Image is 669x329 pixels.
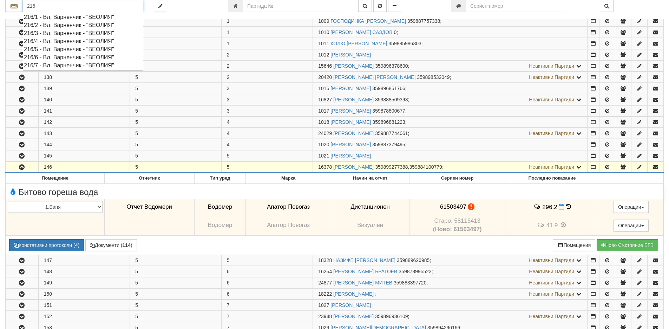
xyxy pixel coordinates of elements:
span: 41.9 [546,222,558,229]
td: 142 [38,117,130,128]
span: Неактивни Партиди [529,257,574,263]
td: 138 [38,72,130,83]
td: 147 [38,255,130,266]
a: [PERSON_NAME] [333,63,374,69]
td: 5 [130,255,222,266]
span: Партида № [318,130,332,136]
span: 359898532049 [417,74,450,80]
td: 5 [130,289,222,300]
td: ; [313,255,588,266]
td: 5 [130,94,222,105]
a: [PERSON_NAME] [PERSON_NAME] [333,74,415,80]
td: ; [313,27,588,38]
div: 216/6 - Вл. Варненчик - "ВЕОЛИЯ" [24,53,142,61]
span: 359896851766 [372,86,405,91]
span: 0 [394,29,396,35]
span: Партида № [318,119,329,125]
span: 359896936109 [375,314,408,319]
span: Неактивни Партиди [529,291,574,297]
td: 140 [38,94,130,105]
td: ; [313,128,588,139]
a: [PERSON_NAME] [330,108,371,114]
td: 151 [38,300,130,311]
button: Помещения [553,239,596,251]
td: 144 [38,139,130,150]
td: 150 [38,289,130,300]
td: 5 [130,106,222,116]
span: 1 [227,18,230,24]
span: Неактивни Партиди [529,164,574,170]
td: 5 [130,83,222,94]
td: ; [313,38,588,49]
td: Апатор Повогаз [246,199,331,215]
th: Начин на отчет [331,173,409,184]
b: 114 [123,242,131,248]
a: [PERSON_NAME] [333,164,374,170]
th: Последно показание [505,173,599,184]
a: КОЛЮ [PERSON_NAME] [330,41,387,46]
span: 6 [227,291,230,297]
span: Партида № [318,108,329,114]
td: 5 [130,266,222,277]
span: 359887379495 [372,142,405,147]
span: Партида № [318,280,332,286]
span: 2 [227,52,230,58]
span: 1 [227,41,230,46]
span: Партида № [318,86,329,91]
td: ; [313,289,588,300]
span: 359899277388,359884100779 [375,164,442,170]
td: 5 [130,49,222,60]
span: 3 [227,108,230,114]
a: [PERSON_NAME] [330,86,371,91]
td: Водомер [194,199,246,215]
td: 5 [130,139,222,150]
span: Партида № [318,74,332,80]
div: 216/4 - Вл. Варненчик - "ВЕОЛИЯ" [24,37,142,45]
a: [PERSON_NAME] [330,153,371,159]
span: 296.2 [542,203,557,210]
span: Партида № [318,29,329,35]
th: Тип уред [194,173,246,184]
span: 359896378690 [375,63,408,69]
td: ; [313,49,588,60]
td: ; [313,139,588,150]
span: История на забележките [537,222,546,228]
span: 359896881223 [372,119,405,125]
td: ; [313,266,588,277]
th: Сериен номер [409,173,505,184]
div: 216/3 - Вл. Варненчик - "ВЕОЛИЯ" [24,29,142,37]
button: Документи (114) [85,239,137,251]
td: 5 [130,117,222,128]
span: Неактивни Партиди [529,63,574,69]
button: Констативни протоколи (4) [9,239,84,251]
td: 5 [130,27,222,38]
a: [PERSON_NAME] [330,302,371,308]
span: История на забележките [533,203,542,210]
a: [PERSON_NAME] [330,142,371,147]
span: Неактивни Партиди [529,97,574,102]
td: ; [313,162,588,173]
span: 6 [227,280,230,286]
td: 5 [130,162,222,173]
button: Новo Състояние БГВ [597,239,658,251]
span: 2 [227,63,230,69]
td: 143 [38,128,130,139]
td: 149 [38,277,130,288]
span: 7 [227,302,230,308]
button: Операции [614,220,649,231]
span: Битово гореща вода [8,188,98,197]
td: 141 [38,106,130,116]
span: Партида № [318,97,332,102]
a: [PERSON_NAME] [333,314,374,319]
span: 5 [227,153,230,159]
a: [PERSON_NAME] БРАТОЕВ [333,269,397,274]
span: 2 [227,74,230,80]
button: Операции [614,201,649,213]
span: Партида № [318,269,332,274]
span: Партида № [318,153,329,159]
span: Неактивни Партиди [529,74,574,80]
a: [PERSON_NAME] [333,97,374,102]
span: 61503497 [440,203,466,210]
div: 216/7 - Вл. Варненчик - "ВЕОЛИЯ" [24,61,142,69]
b: (Ново: 61503497) [433,226,482,233]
